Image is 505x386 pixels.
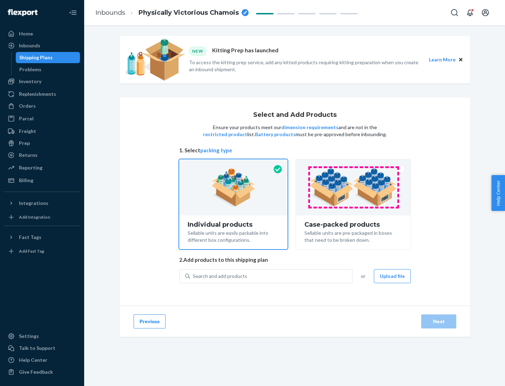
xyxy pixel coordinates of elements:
button: Previous [134,314,166,328]
div: Settings [19,333,39,340]
a: Help Center [4,354,80,366]
div: Problems [19,66,41,73]
img: case-pack.59cecea509d18c883b923b81aeac6d0b.png [310,168,397,207]
a: Parcel [4,113,80,124]
div: Freight [19,128,36,135]
p: To access the kitting prep service, add any kitted products requiring kitting preparation when yo... [189,59,423,73]
button: Close Navigation [66,6,80,20]
div: Returns [19,152,38,159]
div: Next [427,318,450,325]
div: Orders [19,102,36,109]
a: Inbounds [95,9,125,16]
div: Shipping Plans [19,54,53,61]
button: packing type [200,147,232,154]
div: Inbounds [19,42,40,49]
img: Flexport logo [8,9,38,16]
a: Home [4,28,80,39]
button: Open account menu [478,6,492,20]
a: Talk to Support [4,342,80,354]
div: Search and add products [193,273,247,280]
div: Home [19,30,33,37]
div: Integrations [19,200,48,207]
button: Next [421,314,456,328]
a: Prep [4,138,80,149]
div: Inventory [19,78,41,85]
a: Inbounds [4,40,80,51]
button: Close [457,56,465,64]
a: Settings [4,331,80,342]
button: Open notifications [463,6,477,20]
div: Help Center [19,357,47,364]
span: or [361,273,365,280]
h1: Select and Add Products [253,112,337,119]
button: Open Search Box [447,6,462,20]
a: Freight [4,126,80,137]
a: Reporting [4,162,80,173]
button: Integrations [4,198,80,209]
a: Inventory [4,76,80,87]
div: Sellable units are easily packable into different box configurations. [188,228,279,244]
div: Case-packed products [304,221,402,228]
div: Individual products [188,221,279,228]
a: Add Fast Tag [4,246,80,257]
a: Add Integration [4,212,80,223]
button: restricted product [203,131,247,138]
div: Parcel [19,115,34,122]
div: Replenishments [19,91,56,98]
button: Give Feedback [4,366,80,378]
p: Ensure your products meet our and are not in the list. must be pre-approved before inbounding. [202,124,388,138]
div: Give Feedback [19,368,53,375]
button: Learn More [429,56,456,64]
a: Orders [4,100,80,112]
div: Add Fast Tag [19,248,44,254]
a: Replenishments [4,88,80,100]
a: Shipping Plans [16,52,80,63]
div: Reporting [19,164,42,171]
a: Returns [4,149,80,161]
img: individual-pack.facf35554cb0f1810c75b2bd6df2d64e.png [211,168,255,207]
a: Problems [16,64,80,75]
button: Fast Tags [4,232,80,243]
button: Help Center [491,175,505,211]
span: 1. Select [179,147,411,154]
div: Talk to Support [19,345,55,352]
div: Fast Tags [19,234,41,241]
div: Add Integration [19,214,50,220]
span: 2. Add products to this shipping plan [179,256,411,264]
div: Billing [19,177,33,184]
span: Physically Victorious Chamois [139,8,239,18]
ol: breadcrumbs [90,2,254,23]
button: Upload file [374,269,411,283]
div: NEW [189,46,207,56]
div: Prep [19,140,30,147]
button: dimension requirements [281,124,338,131]
a: Billing [4,175,80,186]
div: Sellable units are pre-packaged in boxes that need to be broken down. [304,228,402,244]
button: Battery products [255,131,296,138]
p: Kitting Prep has launched [212,46,278,56]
